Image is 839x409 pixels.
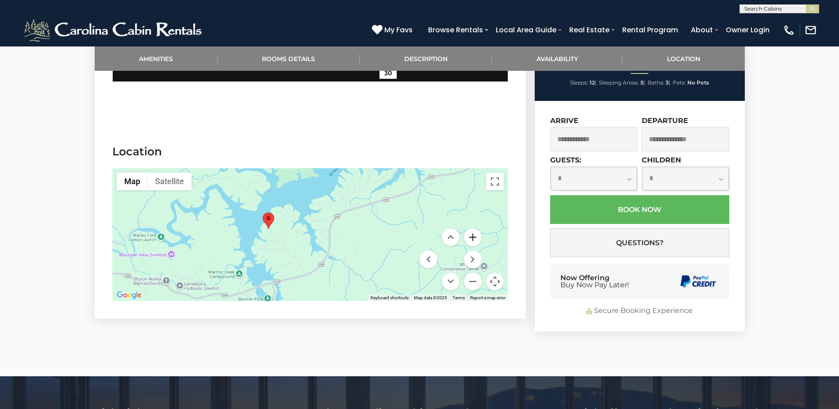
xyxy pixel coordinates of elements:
a: Rooms Details [218,46,360,71]
strong: 3 [666,80,669,86]
button: Map camera controls [486,273,504,290]
strong: 5 [640,80,644,86]
h3: Location [112,144,508,159]
a: Owner Login [721,22,774,38]
li: | [570,77,597,89]
a: Local Area Guide [491,22,561,38]
img: White-1-2.png [22,17,206,43]
span: Sleeping Areas: [599,80,639,86]
img: phone-regular-white.png [783,24,795,36]
button: Show street map [117,173,148,190]
button: Keyboard shortcuts [371,295,409,301]
span: My Favs [384,24,413,35]
a: About [686,22,717,38]
button: Move left [420,251,437,268]
div: Now Offering [560,274,629,289]
span: Pets: [673,80,686,86]
strong: 12 [590,80,595,86]
span: Sleeps: [570,80,588,86]
button: Move right [464,251,482,268]
label: Arrive [550,117,578,125]
li: | [647,77,670,89]
div: Lake Hills Hideaway [263,212,274,229]
a: Browse Rentals [424,22,487,38]
a: Description [360,46,492,71]
span: Baths: [647,80,664,86]
img: Google [115,289,144,301]
img: mail-regular-white.png [805,24,817,36]
a: Terms (opens in new tab) [452,295,465,300]
a: My Favs [372,24,415,36]
label: Guests: [550,156,581,165]
a: 30 [379,67,397,79]
div: Secure Booking Experience [550,306,729,316]
a: Report a map error [470,295,506,300]
button: Toggle fullscreen view [486,173,504,190]
a: Rental Program [618,22,682,38]
button: Questions? [550,229,729,258]
button: Book Now [550,196,729,224]
button: Move down [442,273,460,290]
button: Move up [442,228,460,246]
label: Children [642,156,681,165]
button: Show satellite imagery [148,173,192,190]
strong: No Pets [687,80,709,86]
a: Availability [492,46,622,71]
a: Amenities [95,46,218,71]
label: Departure [642,117,688,125]
button: Zoom in [464,228,482,246]
span: Map data ©2025 [414,295,447,300]
a: Real Estate [565,22,614,38]
a: Location [622,46,744,71]
span: Buy Now Pay Later! [560,282,629,289]
a: Open this area in Google Maps (opens a new window) [115,289,144,301]
li: | [599,77,645,89]
button: Zoom out [464,273,482,290]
